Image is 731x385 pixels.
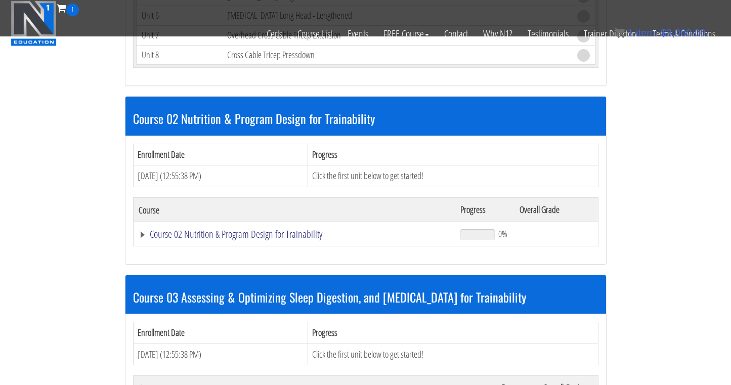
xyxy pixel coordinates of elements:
span: 1 [66,4,79,16]
td: Click the first unit below to get started! [308,344,598,365]
a: FREE Course [376,16,437,52]
span: item: [636,27,658,38]
a: Events [340,16,376,52]
a: Why N1? [476,16,520,52]
a: Course 02 Nutrition & Program Design for Trainability [139,229,451,239]
th: Overall Grade [514,198,598,222]
a: 1 item: $3,000.00 [615,27,706,38]
td: - [514,222,598,246]
th: Enrollment Date [133,144,308,165]
td: Cross Cable Tricep Pressdown [222,45,572,65]
th: Progress [308,322,598,344]
a: Trainer Directory [576,16,645,52]
td: [DATE] (12:55:38 PM) [133,165,308,187]
img: icon11.png [615,28,625,38]
a: Testimonials [520,16,576,52]
img: n1-education [11,1,57,46]
bdi: 3,000.00 [661,27,706,38]
a: Course List [290,16,340,52]
td: [DATE] (12:55:38 PM) [133,344,308,365]
span: 1 [627,27,633,38]
a: Contact [437,16,476,52]
a: Terms & Conditions [645,16,723,52]
td: Unit 8 [136,45,222,65]
th: Progress [308,144,598,165]
th: Course [133,198,455,222]
th: Enrollment Date [133,322,308,344]
th: Progress [455,198,514,222]
span: $ [661,27,666,38]
span: 0% [498,228,507,239]
a: 1 [57,1,79,15]
a: Certs [259,16,290,52]
td: Click the first unit below to get started! [308,165,598,187]
h3: Course 02 Nutrition & Program Design for Trainability [133,112,598,125]
h3: Course 03 Assessing & Optimizing Sleep Digestion, and [MEDICAL_DATA] for Trainability [133,290,598,304]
